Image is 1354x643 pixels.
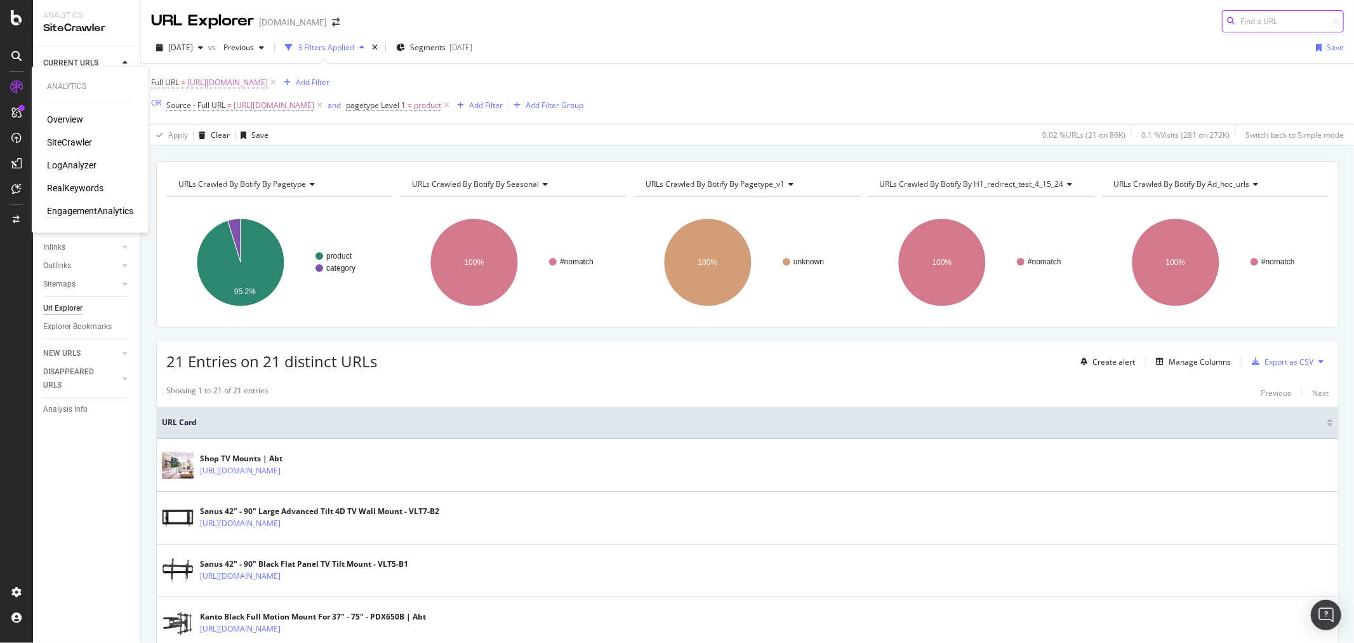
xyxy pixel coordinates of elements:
[326,252,352,261] text: product
[47,182,103,195] a: RealKeywords
[634,207,859,318] svg: A chart.
[465,258,484,267] text: 100%
[227,100,232,111] span: =
[1165,258,1185,267] text: 100%
[1028,257,1061,266] text: #nomatch
[200,464,281,477] a: [URL][DOMAIN_NAME]
[328,100,341,111] div: and
[200,453,336,464] div: Shop TV Mounts | Abt
[43,320,131,334] a: Explorer Bookmarks
[43,403,88,416] div: Analysis Info
[151,37,208,58] button: [DATE]
[1312,388,1329,398] div: Next
[1169,356,1231,367] div: Manage Columns
[410,42,446,53] span: Segments
[1261,257,1295,266] text: #nomatch
[43,21,130,36] div: SiteCrawler
[279,75,329,90] button: Add Filter
[151,125,188,146] button: Apply
[1247,351,1313,372] button: Export as CSV
[332,18,340,27] div: arrow-right-arrow-left
[868,207,1093,318] svg: A chart.
[200,611,426,623] div: Kanto Black Full Motion Mount For 37" - 75" - PDX650B | Abt
[1261,388,1291,398] div: Previous
[1092,356,1135,367] div: Create alert
[43,365,107,392] div: DISAPPEARED URLS
[408,100,412,111] span: =
[1311,37,1344,58] button: Save
[43,347,81,360] div: NEW URLS
[200,570,281,583] a: [URL][DOMAIN_NAME]
[698,258,718,267] text: 100%
[280,37,369,58] button: 3 Filters Applied
[43,302,83,315] div: Url Explorer
[400,207,625,318] svg: A chart.
[391,37,477,58] button: Segments[DATE]
[151,77,179,88] span: Full URL
[43,278,76,291] div: Sitemaps
[211,130,230,140] div: Clear
[176,174,382,194] h4: URLs Crawled By Botify By pagetype
[234,97,314,114] span: [URL][DOMAIN_NAME]
[414,97,441,114] span: product
[409,174,616,194] h4: URLs Crawled By Botify By seasonal
[200,517,281,530] a: [URL][DOMAIN_NAME]
[877,174,1084,194] h4: URLs Crawled By Botify By h1_redirect_test_4_15_24
[1312,385,1329,400] button: Next
[181,77,185,88] span: =
[47,114,83,126] a: Overview
[43,347,119,360] a: NEW URLS
[47,81,133,92] div: Analytics
[166,207,392,318] div: A chart.
[166,100,225,111] span: Source - Full URL
[646,179,785,189] span: URLs Crawled By Botify By pagetype_v1
[452,98,503,113] button: Add Filter
[166,351,377,372] span: 21 Entries on 21 distinct URLs
[298,42,354,53] div: 3 Filters Applied
[43,403,131,416] a: Analysis Info
[162,509,194,527] img: main image
[880,179,1064,189] span: URLs Crawled By Botify By h1_redirect_test_4_15_24
[162,452,194,479] img: main image
[326,264,355,273] text: category
[412,179,539,189] span: URLs Crawled By Botify By seasonal
[1264,356,1313,367] div: Export as CSV
[151,97,161,108] div: OR
[43,320,112,334] div: Explorer Bookmarks
[643,174,849,194] h4: URLs Crawled By Botify By pagetype_v1
[1261,385,1291,400] button: Previous
[236,125,269,146] button: Save
[162,417,1324,428] span: URL Card
[1222,10,1344,32] input: Find a URL
[43,302,131,315] a: Url Explorer
[166,385,269,400] div: Showing 1 to 21 of 21 entries
[469,100,503,111] div: Add Filter
[47,137,92,149] a: SiteCrawler
[328,99,341,111] button: and
[43,259,71,273] div: Outlinks
[1327,42,1344,53] div: Save
[43,259,119,273] a: Outlinks
[259,16,327,29] div: [DOMAIN_NAME]
[346,100,406,111] span: pagetype Level 1
[47,205,133,218] a: EngagementAnalytics
[43,10,130,21] div: Analytics
[932,258,952,267] text: 100%
[449,42,472,53] div: [DATE]
[47,159,96,172] a: LogAnalyzer
[43,241,119,254] a: Inlinks
[1245,130,1344,140] div: Switch back to Simple mode
[296,77,329,88] div: Add Filter
[151,10,254,32] div: URL Explorer
[162,611,194,637] img: main image
[1151,354,1231,369] button: Manage Columns
[1101,207,1327,318] svg: A chart.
